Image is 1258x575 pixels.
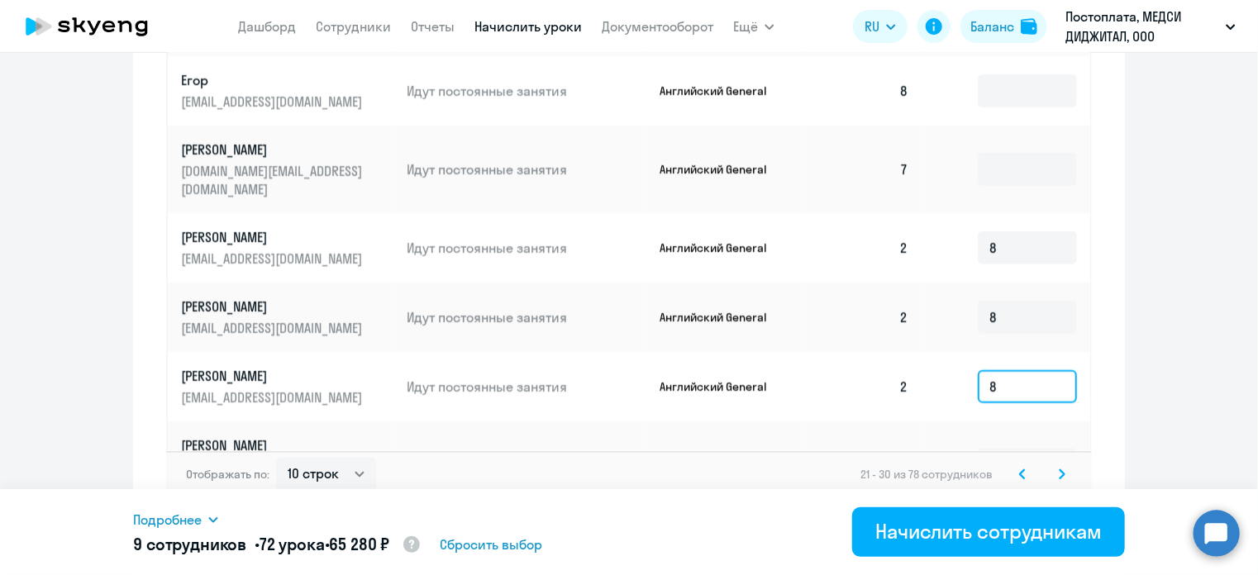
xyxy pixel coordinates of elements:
a: [PERSON_NAME][DOMAIN_NAME][EMAIL_ADDRESS][DOMAIN_NAME] [181,436,393,494]
p: Постоплата, МЕДСИ ДИДЖИТАЛ, ООО [1065,7,1219,46]
div: Баланс [970,17,1014,36]
td: 7 [806,126,922,213]
a: [PERSON_NAME][EMAIL_ADDRESS][DOMAIN_NAME] [181,297,393,337]
span: RU [865,17,879,36]
p: [EMAIL_ADDRESS][DOMAIN_NAME] [181,319,366,337]
span: 21 - 30 из 78 сотрудников [860,467,993,482]
td: 2 [806,352,922,421]
span: Отображать по: [186,467,269,482]
button: Ещё [733,10,774,43]
p: [DOMAIN_NAME][EMAIL_ADDRESS][DOMAIN_NAME] [181,162,366,198]
h5: 9 сотрудников • • [133,533,422,558]
button: RU [853,10,908,43]
p: Егор [181,71,366,89]
p: Идут постоянные занятия [407,378,646,396]
p: Идут постоянные занятия [407,160,646,178]
p: [EMAIL_ADDRESS][DOMAIN_NAME] [181,249,366,268]
button: Постоплата, МЕДСИ ДИДЖИТАЛ, ООО [1057,7,1244,46]
a: [PERSON_NAME][EMAIL_ADDRESS][DOMAIN_NAME] [181,367,393,406]
p: [PERSON_NAME] [181,367,366,385]
div: Начислить сотрудникам [875,518,1102,544]
p: [EMAIL_ADDRESS][DOMAIN_NAME] [181,93,366,111]
a: [PERSON_NAME][EMAIL_ADDRESS][DOMAIN_NAME] [181,228,393,268]
span: 65 280 ₽ [329,534,389,554]
p: Английский General [660,379,784,394]
p: Английский General [660,310,784,325]
p: [PERSON_NAME] [181,228,366,246]
a: Документооборот [602,18,713,35]
button: Начислить сотрудникам [852,507,1125,557]
p: [EMAIL_ADDRESS][DOMAIN_NAME] [181,388,366,406]
img: balance [1021,18,1037,35]
p: [PERSON_NAME] [181,297,366,316]
td: 8 [806,56,922,126]
p: Английский General [660,162,784,177]
p: Идут постоянные занятия [407,239,646,257]
span: Сбросить выбор [440,535,542,554]
p: [PERSON_NAME] [181,140,366,159]
button: Балансbalance [960,10,1047,43]
span: 72 урока [260,534,325,554]
a: Егор[EMAIL_ADDRESS][DOMAIN_NAME] [181,71,393,111]
p: Английский General [660,83,784,98]
p: Английский General [660,240,784,255]
span: Ещё [733,17,758,36]
p: [PERSON_NAME] [181,436,366,454]
a: Отчеты [411,18,455,35]
td: 2 [806,213,922,283]
td: 2 [806,283,922,352]
p: Идут постоянные занятия [407,82,646,100]
a: Сотрудники [316,18,391,35]
p: Идут постоянные занятия [407,308,646,326]
a: Начислить уроки [474,18,582,35]
a: [PERSON_NAME][DOMAIN_NAME][EMAIL_ADDRESS][DOMAIN_NAME] [181,140,393,198]
td: 8 [806,421,922,509]
span: Подробнее [133,510,202,530]
a: Дашборд [238,18,296,35]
